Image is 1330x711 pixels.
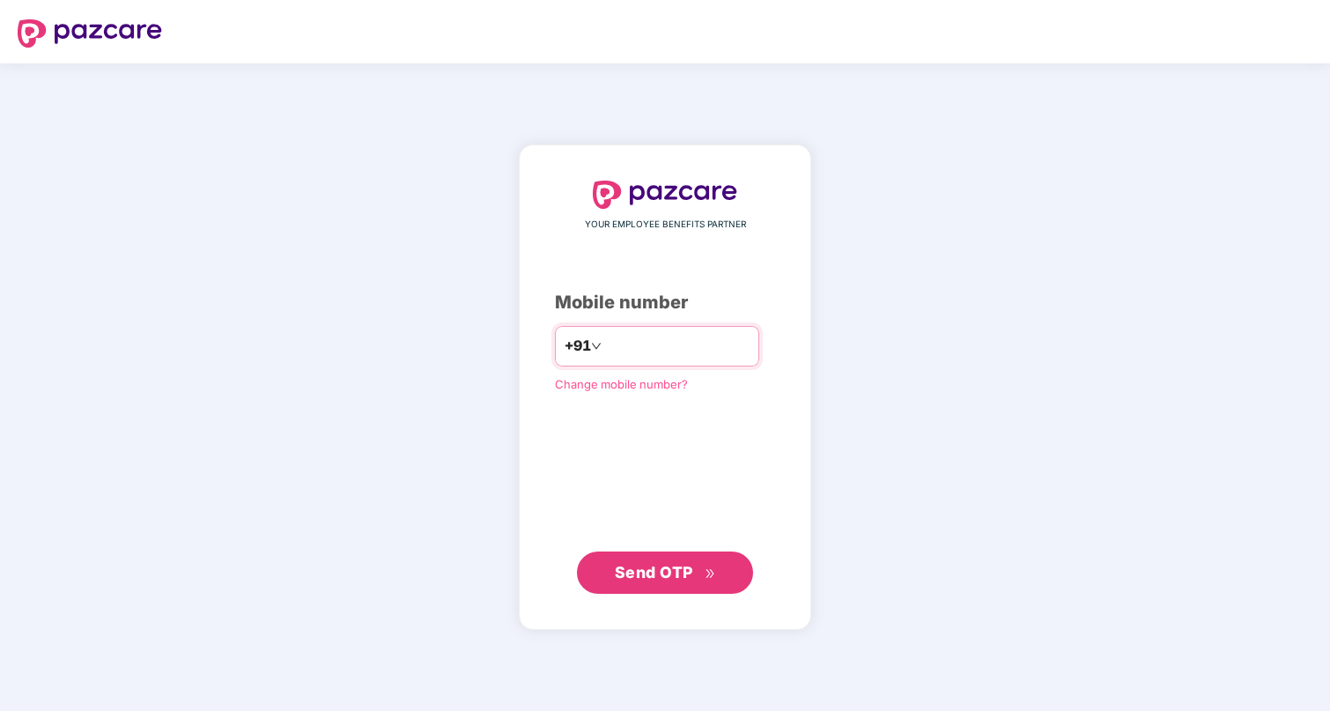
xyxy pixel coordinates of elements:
[593,181,737,209] img: logo
[565,335,591,357] span: +91
[18,19,162,48] img: logo
[555,289,775,316] div: Mobile number
[555,377,688,391] a: Change mobile number?
[591,341,602,352] span: down
[705,568,716,580] span: double-right
[585,218,746,232] span: YOUR EMPLOYEE BENEFITS PARTNER
[615,563,693,581] span: Send OTP
[577,552,753,594] button: Send OTPdouble-right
